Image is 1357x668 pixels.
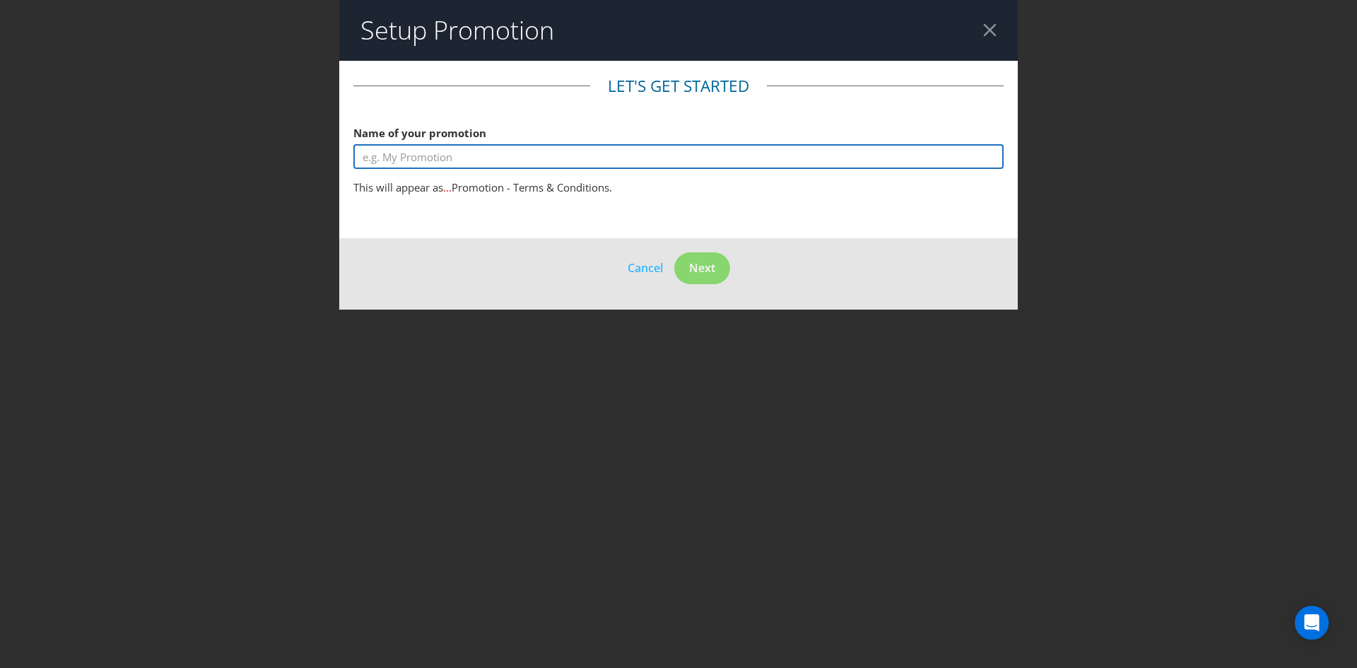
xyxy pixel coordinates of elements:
span: This will appear as [353,180,443,194]
span: Promotion - Terms & Conditions. [452,180,612,194]
button: Next [674,252,730,284]
span: Next [689,260,715,276]
div: Open Intercom Messenger [1295,606,1329,640]
span: Name of your promotion [353,126,486,140]
legend: Let's get started [590,75,767,98]
span: ... [443,180,452,194]
button: Cancel [627,259,664,277]
span: Cancel [628,260,663,276]
h2: Setup Promotion [360,16,554,45]
input: e.g. My Promotion [353,144,1004,169]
